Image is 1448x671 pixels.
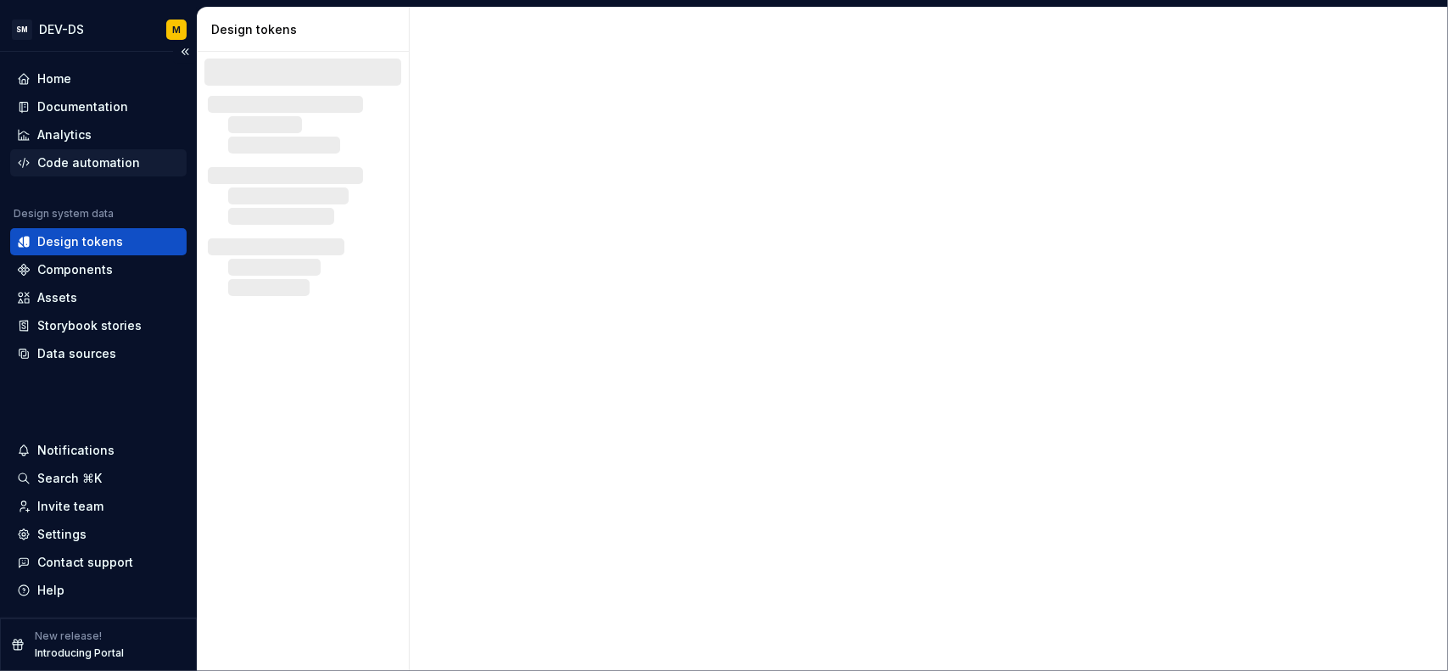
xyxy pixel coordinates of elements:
a: Analytics [10,121,187,148]
div: Settings [37,526,87,543]
button: Search ⌘K [10,465,187,492]
div: Help [37,582,64,599]
a: Home [10,65,187,92]
div: Design system data [14,207,114,221]
div: Data sources [37,345,116,362]
p: Introducing Portal [35,646,124,660]
div: Invite team [37,498,103,515]
button: SMDEV-DSM [3,11,193,48]
button: Help [10,577,187,604]
a: Code automation [10,149,187,176]
a: Components [10,256,187,283]
div: Storybook stories [37,317,142,334]
div: SM [12,20,32,40]
a: Data sources [10,340,187,367]
div: Notifications [37,442,115,459]
div: Code automation [37,154,140,171]
div: Search ⌘K [37,470,102,487]
div: Analytics [37,126,92,143]
div: Home [37,70,71,87]
div: Contact support [37,554,133,571]
button: Notifications [10,437,187,464]
p: New release! [35,629,102,643]
div: M [172,23,181,36]
button: Collapse sidebar [173,40,197,64]
div: DEV-DS [39,21,84,38]
div: Components [37,261,113,278]
a: Design tokens [10,228,187,255]
div: Design tokens [37,233,123,250]
a: Invite team [10,493,187,520]
a: Documentation [10,93,187,120]
button: Contact support [10,549,187,576]
div: Design tokens [211,21,402,38]
a: Settings [10,521,187,548]
a: Assets [10,284,187,311]
div: Assets [37,289,77,306]
div: Documentation [37,98,128,115]
a: Storybook stories [10,312,187,339]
